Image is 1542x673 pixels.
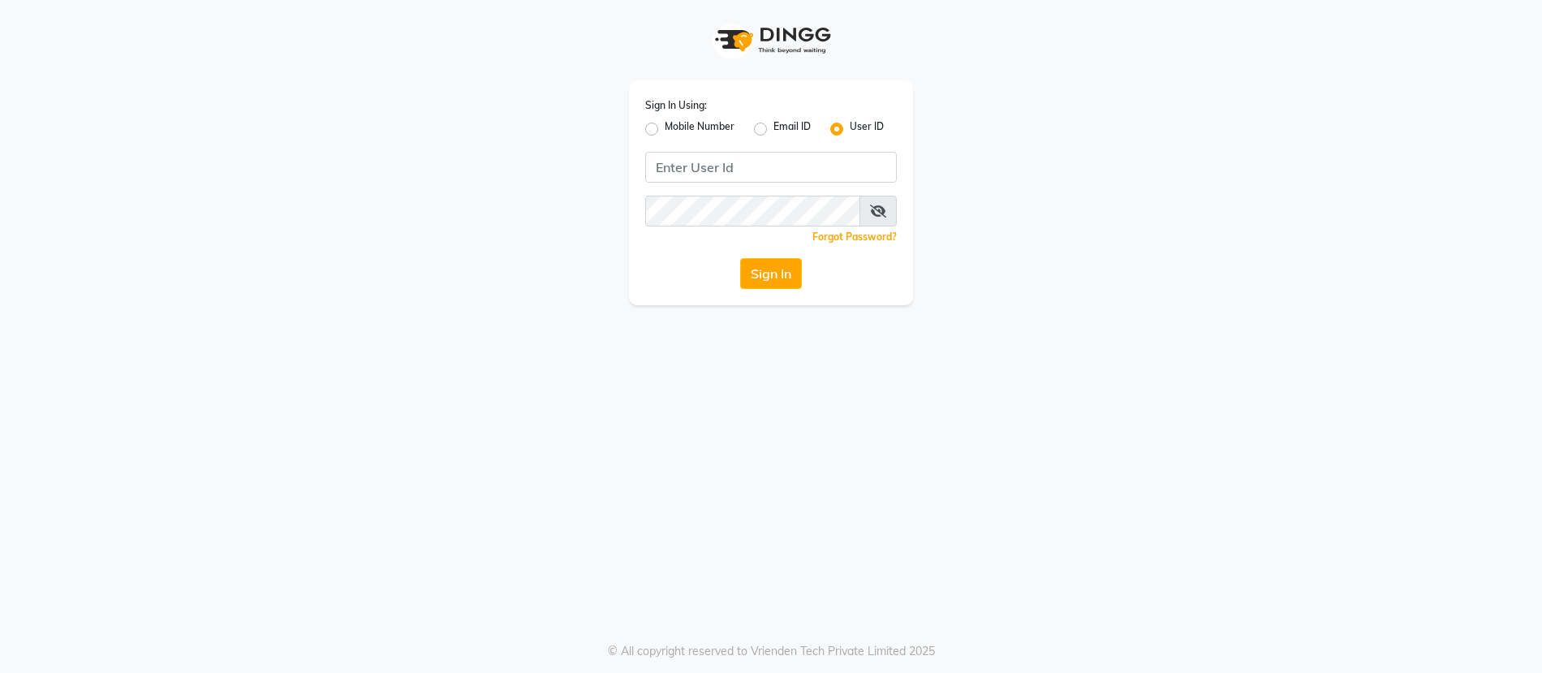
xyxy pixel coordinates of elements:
[645,98,707,113] label: Sign In Using:
[645,152,897,183] input: Username
[740,258,802,289] button: Sign In
[645,196,860,226] input: Username
[773,119,811,139] label: Email ID
[812,231,897,243] a: Forgot Password?
[665,119,734,139] label: Mobile Number
[850,119,884,139] label: User ID
[706,16,836,64] img: logo1.svg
